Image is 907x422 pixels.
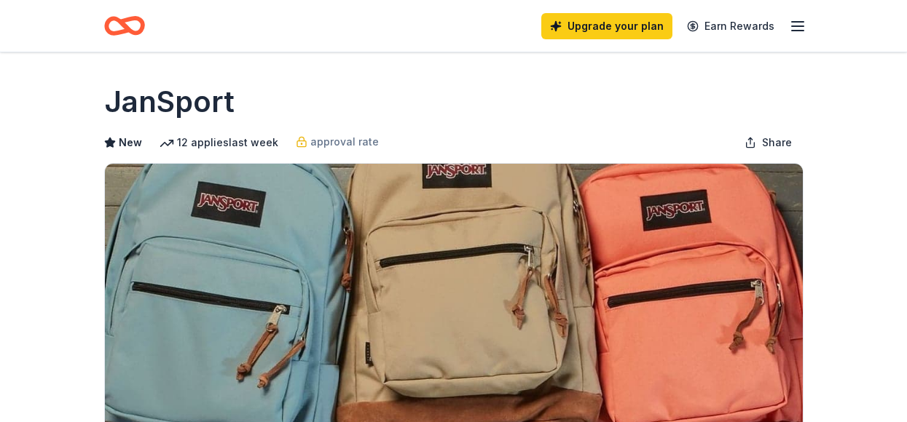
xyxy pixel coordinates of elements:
[310,133,379,151] span: approval rate
[541,13,672,39] a: Upgrade your plan
[160,134,278,151] div: 12 applies last week
[119,134,142,151] span: New
[104,9,145,43] a: Home
[733,128,804,157] button: Share
[678,13,783,39] a: Earn Rewards
[296,133,379,151] a: approval rate
[762,134,792,151] span: Share
[104,81,235,122] h1: JanSport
